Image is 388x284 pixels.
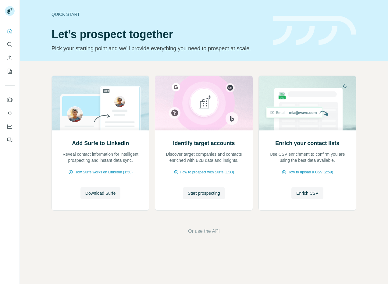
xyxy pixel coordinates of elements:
[291,187,323,199] button: Enrich CSV
[173,139,235,147] h2: Identify target accounts
[52,11,266,17] div: Quick start
[5,52,15,63] button: Enrich CSV
[296,190,318,196] span: Enrich CSV
[188,190,220,196] span: Start prospecting
[265,151,350,163] p: Use CSV enrichment to confirm you are using the best data available.
[161,151,246,163] p: Discover target companies and contacts enriched with B2B data and insights.
[72,139,129,147] h2: Add Surfe to LinkedIn
[5,134,15,145] button: Feedback
[52,28,266,41] h1: Let’s prospect together
[273,16,356,45] img: banner
[52,44,266,53] p: Pick your starting point and we’ll provide everything you need to prospect at scale.
[52,76,149,130] img: Add Surfe to LinkedIn
[188,228,220,235] button: Or use the API
[58,151,143,163] p: Reveal contact information for intelligent prospecting and instant data sync.
[85,190,116,196] span: Download Surfe
[5,39,15,50] button: Search
[5,94,15,105] button: Use Surfe on LinkedIn
[258,76,356,130] img: Enrich your contact lists
[5,121,15,132] button: Dashboard
[5,66,15,77] button: My lists
[74,169,133,175] span: How Surfe works on LinkedIn (1:58)
[5,26,15,37] button: Quick start
[275,139,339,147] h2: Enrich your contact lists
[183,187,225,199] button: Start prospecting
[155,76,253,130] img: Identify target accounts
[180,169,234,175] span: How to prospect with Surfe (1:30)
[288,169,333,175] span: How to upload a CSV (2:59)
[5,108,15,119] button: Use Surfe API
[80,187,121,199] button: Download Surfe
